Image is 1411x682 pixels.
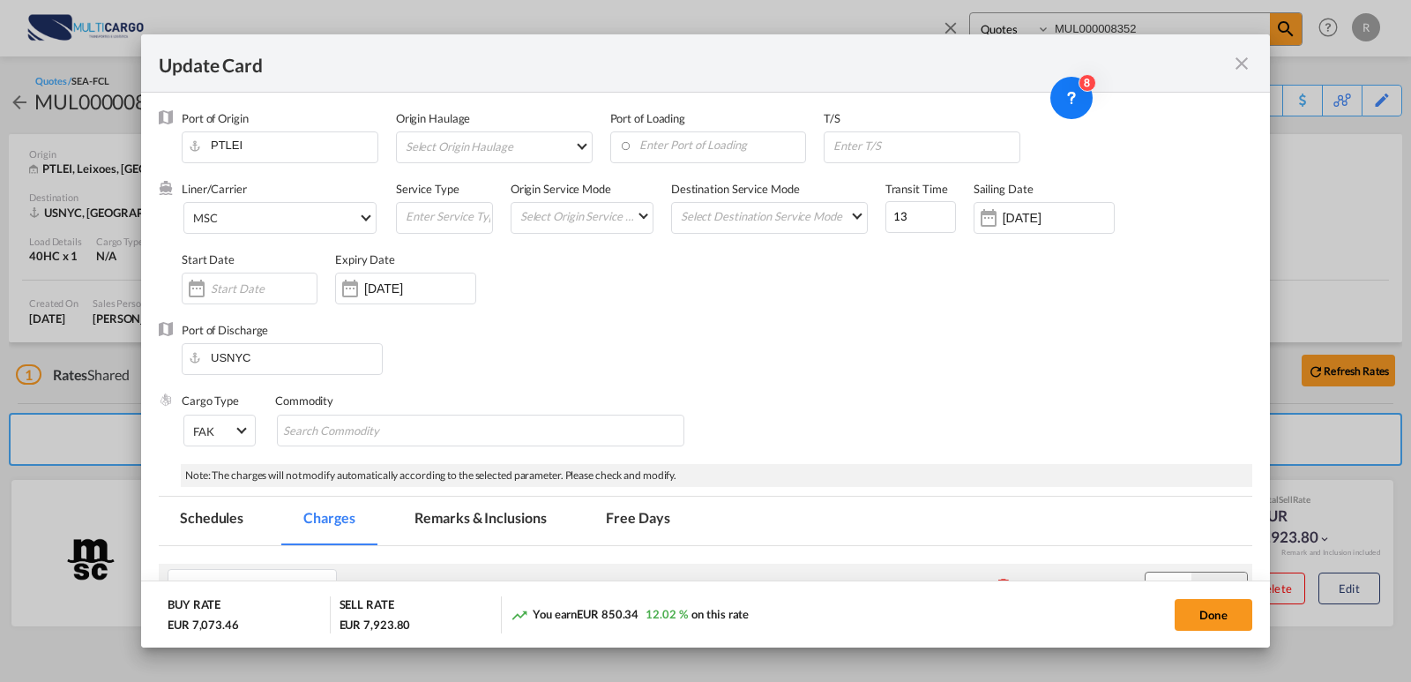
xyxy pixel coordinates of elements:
md-tab-item: Charges [282,497,376,545]
label: Sailing Date [974,182,1034,196]
input: Expiry Date [364,281,475,296]
label: Origin Service Mode [511,182,611,196]
label: Service Type [396,182,459,196]
md-icon: icon-trending-up [511,606,528,624]
md-tab-item: Free Days [585,497,691,545]
md-icon: icon-close fg-AAA8AD m-0 pointer [1231,53,1252,74]
md-select: Select Cargo type: FAK [183,415,256,446]
label: Cargo Type [182,393,239,408]
input: Search Commodity [283,417,444,446]
div: EUR 7,073.46 [168,617,243,633]
div: Sub Total [1090,577,1136,593]
md-dialog: Update Card Port ... [141,34,1270,648]
div: You earn on this rate [511,606,749,625]
input: Leg Name [176,572,336,598]
input: Enter Port of Discharge [190,344,382,371]
md-pagination-wrapper: Use the left and right arrow keys to navigate between tabs [159,497,709,545]
div: 7,833.00 [1191,573,1247,597]
button: Done [1175,599,1252,631]
div: SELL RATE [340,596,394,617]
span: 12.02 % [646,607,687,621]
div: Update Card [159,52,1231,74]
input: Enter Service Type [404,203,492,229]
md-tab-item: Remarks & Inclusions [393,497,567,545]
div: EUR 7,923.80 [340,617,411,633]
label: Commodity [275,393,333,408]
label: Liner/Carrier [182,182,247,196]
input: Enter Port of Origin [190,132,377,159]
label: Port of Discharge [182,323,268,337]
input: Enter T/S [832,132,1019,159]
label: Transit Time [885,182,948,196]
label: Destination Service Mode [671,182,800,196]
div: FAK [193,424,214,438]
input: Start Date [211,281,317,296]
div: Delete Leg [1017,578,1072,592]
input: 0 [885,201,956,233]
label: Start Date [182,252,235,266]
md-icon: icon-delete [995,576,1012,594]
label: T/S [824,111,840,125]
div: MSC [193,211,218,225]
md-select: Select Liner: MSC [183,202,377,234]
div: BUY RATE [168,596,220,617]
button: Delete Leg [995,578,1072,592]
input: Select Date [1003,211,1114,225]
label: Expiry Date [335,252,395,266]
md-select: Select Destination Service Mode [679,203,867,229]
md-tab-item: Schedules [159,497,265,545]
label: Origin Haulage [396,111,471,125]
input: Enter Port of Loading [619,132,806,159]
label: Port of Loading [610,111,686,125]
md-select: Select Origin Haulage [404,132,592,161]
md-select: Select Origin Service Mode [519,203,653,229]
md-chips-wrap: Chips container with autocompletion. Enter the text area, type text to search, and then use the u... [277,415,684,446]
div: Note: The charges will not modify automatically according to the selected parameter. Please check... [181,464,1252,488]
span: EUR 850.34 [577,607,638,621]
label: Port of Origin [182,111,249,125]
img: cargo.png [159,393,173,407]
